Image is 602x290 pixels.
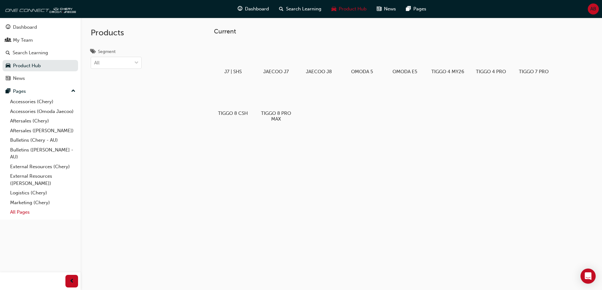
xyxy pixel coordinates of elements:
h5: TIGGO 7 PRO [517,69,550,74]
h5: TIGGO 8 CSH [216,110,250,116]
span: car-icon [6,63,10,69]
a: Marketing (Chery) [8,198,78,208]
a: TIGGO 7 PRO [515,40,553,77]
a: My Team [3,34,78,46]
div: Dashboard [13,24,37,31]
span: guage-icon [238,5,242,13]
a: Bulletins ([PERSON_NAME] - AU) [8,145,78,162]
a: TIGGO 4 PRO [472,40,510,77]
h5: JAECOO J8 [302,69,336,74]
span: up-icon [71,87,76,95]
div: My Team [13,37,33,44]
h5: TIGGO 8 PRO MAX [259,110,293,122]
a: TIGGO 8 CSH [214,82,252,118]
a: news-iconNews [372,3,401,15]
span: people-icon [6,38,10,43]
a: Logistics (Chery) [8,188,78,198]
span: pages-icon [6,89,10,94]
a: Search Learning [3,47,78,59]
div: Pages [13,88,26,95]
a: J7 | SHS [214,40,252,77]
a: All Pages [8,207,78,217]
span: pages-icon [406,5,411,13]
h5: TIGGO 4 PRO [474,69,508,74]
a: News [3,73,78,84]
h5: OMODA 5 [345,69,379,74]
span: tags-icon [91,49,95,55]
div: Segment [98,49,116,55]
span: search-icon [6,50,10,56]
a: OMODA E5 [386,40,424,77]
h5: J7 | SHS [216,69,250,74]
button: Pages [3,86,78,97]
a: pages-iconPages [401,3,431,15]
h5: TIGGO 4 MY26 [431,69,465,74]
a: Dashboard [3,21,78,33]
h3: Current [214,28,573,35]
a: Product Hub [3,60,78,72]
a: External Resources ([PERSON_NAME]) [8,171,78,188]
div: News [13,75,25,82]
span: Dashboard [245,5,269,13]
span: Pages [413,5,426,13]
span: Product Hub [339,5,367,13]
span: search-icon [279,5,283,13]
a: Aftersales (Chery) [8,116,78,126]
a: Bulletins (Chery - AU) [8,135,78,145]
span: guage-icon [6,25,10,30]
a: OMODA 5 [343,40,381,77]
div: Open Intercom Messenger [581,269,596,284]
a: JAECOO J7 [257,40,295,77]
span: news-icon [6,76,10,81]
div: All [94,59,100,67]
a: Accessories (Chery) [8,97,78,107]
a: Accessories (Omoda Jaecoo) [8,107,78,116]
span: news-icon [377,5,381,13]
span: News [384,5,396,13]
span: down-icon [134,59,139,67]
button: DashboardMy TeamSearch LearningProduct HubNews [3,20,78,86]
h2: Products [91,28,142,38]
a: External Resources (Chery) [8,162,78,172]
a: TIGGO 4 MY26 [429,40,467,77]
a: Aftersales ([PERSON_NAME]) [8,126,78,136]
h5: OMODA E5 [388,69,422,74]
div: Search Learning [13,49,48,56]
a: car-iconProduct Hub [326,3,372,15]
a: JAECOO J8 [300,40,338,77]
span: car-icon [331,5,336,13]
span: AB [590,5,596,13]
span: prev-icon [70,277,74,285]
a: TIGGO 8 PRO MAX [257,82,295,124]
button: AB [588,3,599,15]
a: search-iconSearch Learning [274,3,326,15]
span: Search Learning [286,5,321,13]
h5: JAECOO J7 [259,69,293,74]
img: oneconnect [3,3,76,15]
a: guage-iconDashboard [233,3,274,15]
